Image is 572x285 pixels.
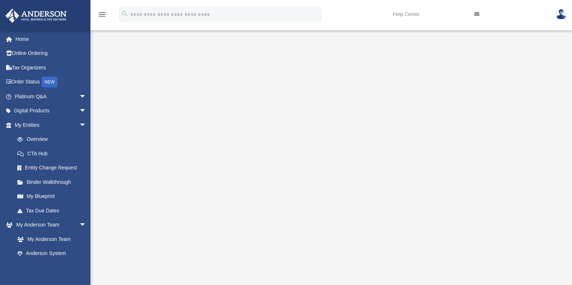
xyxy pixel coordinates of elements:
span: arrow_drop_down [79,118,94,133]
a: Tax Due Dates [10,203,97,218]
i: search [121,10,129,18]
span: arrow_drop_down [79,89,94,104]
a: Anderson System [10,246,94,261]
a: Overview [10,132,97,147]
a: Online Ordering [5,46,97,61]
a: CTA Hub [10,146,97,161]
a: My Anderson Team [10,232,90,246]
a: Entity Change Request [10,161,97,175]
span: arrow_drop_down [79,218,94,233]
div: NEW [42,77,58,87]
a: menu [98,14,106,19]
a: My Blueprint [10,189,94,204]
a: My Entitiesarrow_drop_down [5,118,97,132]
span: arrow_drop_down [79,104,94,118]
a: Platinum Q&Aarrow_drop_down [5,89,97,104]
img: User Pic [556,9,567,20]
i: menu [98,10,106,19]
img: Anderson Advisors Platinum Portal [3,9,69,23]
a: Digital Productsarrow_drop_down [5,104,97,118]
a: Order StatusNEW [5,75,97,90]
a: Tax Organizers [5,60,97,75]
a: Binder Walkthrough [10,175,97,189]
a: Home [5,32,97,46]
a: Client Referrals [10,260,94,275]
a: My Anderson Teamarrow_drop_down [5,218,94,232]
